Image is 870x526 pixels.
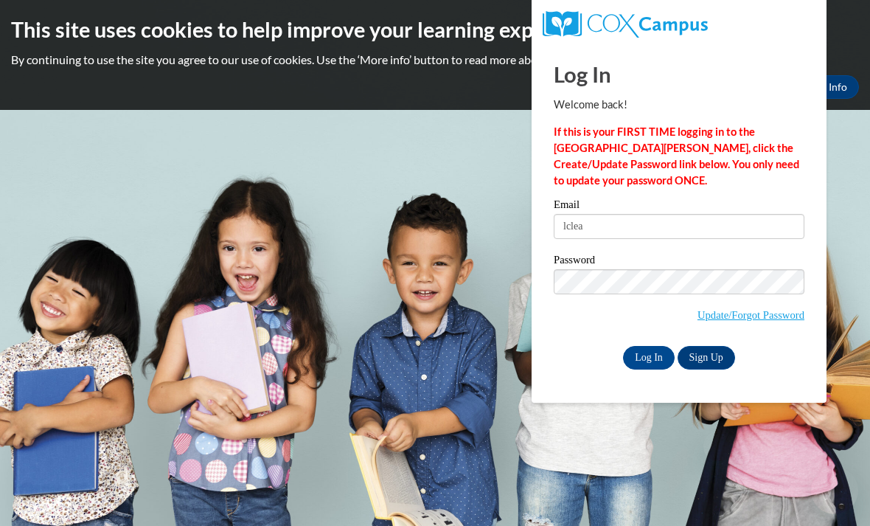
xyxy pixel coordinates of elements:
h1: Log In [554,59,804,89]
input: Log In [623,346,675,370]
iframe: Close message [703,432,733,461]
strong: If this is your FIRST TIME logging in to the [GEOGRAPHIC_DATA][PERSON_NAME], click the Create/Upd... [554,125,799,187]
iframe: Button to launch messaging window [811,467,858,514]
a: Sign Up [678,346,735,370]
label: Password [554,255,804,269]
label: Email [554,199,804,214]
a: Update/Forgot Password [697,309,804,321]
img: COX Campus [543,11,708,38]
p: By continuing to use the site you agree to our use of cookies. Use the ‘More info’ button to read... [11,52,859,68]
p: Welcome back! [554,97,804,113]
h2: This site uses cookies to help improve your learning experience. [11,15,859,44]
